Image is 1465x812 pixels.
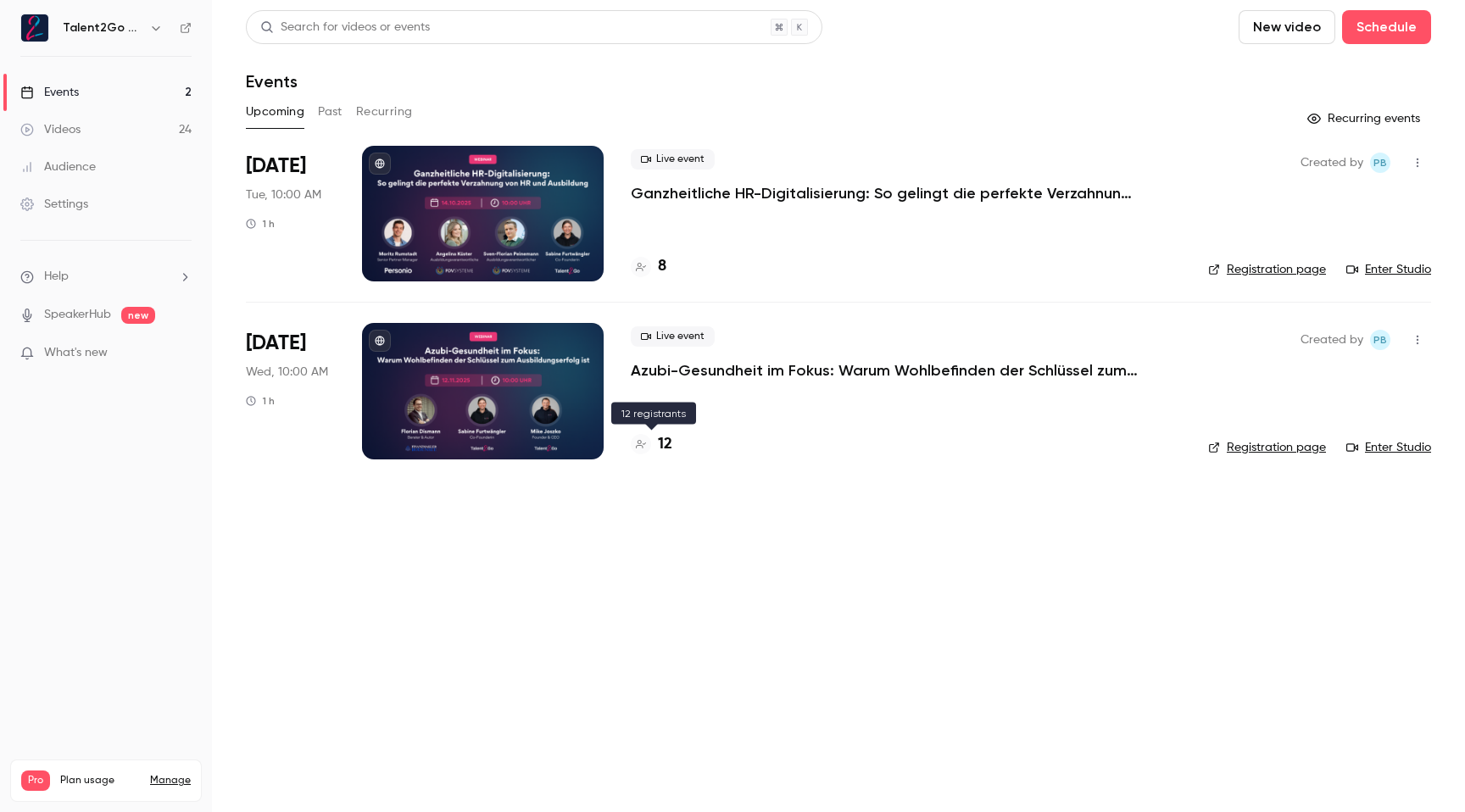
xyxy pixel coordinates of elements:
[44,268,69,286] span: Help
[150,774,191,787] a: Manage
[1239,10,1335,44] button: New video
[260,19,430,36] div: Search for videos or events
[171,346,192,361] iframe: Noticeable Trigger
[246,98,304,125] button: Upcoming
[631,433,672,456] a: 12
[20,159,96,175] div: Audience
[1373,330,1387,350] span: PB
[20,196,88,213] div: Settings
[20,84,79,101] div: Events
[1342,10,1431,44] button: Schedule
[1373,153,1387,173] span: PB
[63,19,142,36] h6: Talent2Go GmbH
[1346,261,1431,278] a: Enter Studio
[246,217,275,231] div: 1 h
[1370,153,1390,173] span: Pascal Blot
[246,71,298,92] h1: Events
[631,326,715,347] span: Live event
[318,98,343,125] button: Past
[44,306,111,324] a: SpeakerHub
[1208,261,1326,278] a: Registration page
[631,149,715,170] span: Live event
[631,183,1139,203] a: Ganzheitliche HR-Digitalisierung: So gelingt die perfekte Verzahnung von HR und Ausbildung mit Pe...
[631,360,1139,381] a: Azubi-Gesundheit im Fokus: Warum Wohlbefinden der Schlüssel zum Ausbildungserfolg ist 💚
[44,344,108,362] span: What's new
[21,770,50,791] span: Pro
[1300,105,1431,132] button: Recurring events
[246,146,335,281] div: Oct 14 Tue, 10:00 AM (Europe/Berlin)
[658,255,666,278] h4: 8
[356,98,413,125] button: Recurring
[246,364,328,381] span: Wed, 10:00 AM
[658,433,672,456] h4: 12
[21,14,48,42] img: Talent2Go GmbH
[1301,153,1363,173] span: Created by
[1346,439,1431,456] a: Enter Studio
[1208,439,1326,456] a: Registration page
[246,394,275,408] div: 1 h
[1370,330,1390,350] span: Pascal Blot
[246,153,306,180] span: [DATE]
[20,121,81,138] div: Videos
[631,255,666,278] a: 8
[246,323,335,459] div: Nov 12 Wed, 10:00 AM (Europe/Berlin)
[246,186,321,203] span: Tue, 10:00 AM
[1301,330,1363,350] span: Created by
[20,268,192,286] li: help-dropdown-opener
[121,307,155,324] span: new
[246,330,306,357] span: [DATE]
[60,774,140,787] span: Plan usage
